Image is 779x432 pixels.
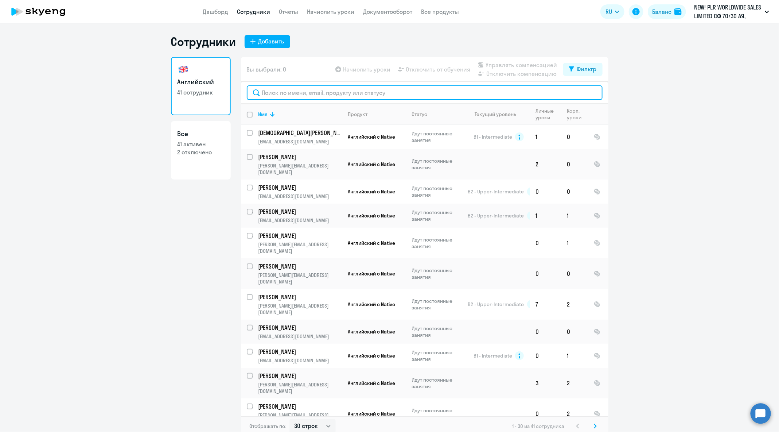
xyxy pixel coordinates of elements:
td: 0 [561,149,588,180]
p: Идут постоянные занятия [412,298,462,311]
a: [PERSON_NAME] [258,208,342,216]
p: Идут постоянные занятия [412,130,462,143]
p: [PERSON_NAME] [258,372,341,380]
span: Английский с Native [348,212,396,219]
td: 0 [561,320,588,344]
div: Продукт [348,111,406,117]
p: Идут постоянные занятия [412,377,462,390]
td: 0 [561,180,588,204]
a: Все продукты [421,8,459,15]
p: Идут постоянные занятия [412,325,462,338]
span: B2 - Upper-Intermediate [468,212,524,219]
a: Сотрудники [237,8,270,15]
span: B2 - Upper-Intermediate [468,188,524,195]
span: Английский с Native [348,301,396,308]
td: 2 [530,149,561,180]
button: Добавить [245,35,290,48]
td: 1 [561,228,588,258]
span: RU [605,7,612,16]
p: 41 активен [178,140,224,148]
p: [PERSON_NAME] [258,153,341,161]
p: [EMAIL_ADDRESS][DOMAIN_NAME] [258,138,342,145]
p: Идут постоянные занятия [412,349,462,362]
td: 2 [561,289,588,320]
a: [PERSON_NAME] [258,402,342,410]
p: [PERSON_NAME][EMAIL_ADDRESS][DOMAIN_NAME] [258,412,342,425]
td: 7 [530,289,561,320]
p: Идут постоянные занятия [412,158,462,171]
p: [PERSON_NAME] [258,208,341,216]
a: [PERSON_NAME] [258,293,342,301]
span: Английский с Native [348,188,396,195]
p: [PERSON_NAME] [258,324,341,332]
p: [PERSON_NAME] [258,293,341,301]
td: 1 [530,125,561,149]
a: [PERSON_NAME] [258,232,342,240]
p: [DEMOGRAPHIC_DATA][PERSON_NAME] [258,129,341,137]
span: Английский с Native [348,240,396,246]
td: 1 [561,344,588,368]
td: 2 [561,368,588,398]
p: [PERSON_NAME][EMAIL_ADDRESS][DOMAIN_NAME] [258,381,342,394]
div: Текущий уровень [468,111,530,117]
div: Статус [412,111,428,117]
span: Отображать по: [250,423,287,429]
p: Идут постоянные занятия [412,267,462,280]
p: [PERSON_NAME][EMAIL_ADDRESS][DOMAIN_NAME] [258,302,342,316]
p: [PERSON_NAME] [258,348,341,356]
button: Фильтр [563,63,603,76]
td: 3 [530,368,561,398]
td: 0 [530,258,561,289]
div: Продукт [348,111,368,117]
p: [EMAIL_ADDRESS][DOMAIN_NAME] [258,217,342,224]
img: english [178,63,189,75]
h3: Все [178,129,224,139]
img: balance [674,8,682,15]
a: [PERSON_NAME] [258,262,342,270]
a: Начислить уроки [307,8,355,15]
div: Баланс [652,7,671,16]
p: [PERSON_NAME] [258,232,341,240]
a: [PERSON_NAME] [258,153,342,161]
p: [EMAIL_ADDRESS][DOMAIN_NAME] [258,333,342,340]
span: Английский с Native [348,328,396,335]
span: Вы выбрали: 0 [247,65,287,74]
button: Балансbalance [648,4,686,19]
div: Личные уроки [536,108,561,121]
p: Идут постоянные занятия [412,236,462,250]
h3: Английский [178,77,224,87]
p: [PERSON_NAME][EMAIL_ADDRESS][DOMAIN_NAME] [258,241,342,254]
a: [DEMOGRAPHIC_DATA][PERSON_NAME] [258,129,342,137]
p: [EMAIL_ADDRESS][DOMAIN_NAME] [258,357,342,364]
span: Английский с Native [348,134,396,140]
span: B1 - Intermediate [474,352,512,359]
p: NEW! PLR WORLDWIDE SALES LIMITED СФ 70/30 АЯ, [GEOGRAPHIC_DATA], ООО [694,3,762,20]
p: [PERSON_NAME][EMAIL_ADDRESS][DOMAIN_NAME] [258,272,342,285]
a: [PERSON_NAME] [258,324,342,332]
td: 1 [561,204,588,228]
td: 0 [530,180,561,204]
span: Английский с Native [348,410,396,417]
p: Идут постоянные занятия [412,185,462,198]
td: 0 [561,258,588,289]
p: 41 сотрудник [178,88,224,96]
p: [PERSON_NAME] [258,262,341,270]
td: 0 [530,320,561,344]
div: Корп. уроки [567,108,588,121]
td: 1 [530,204,561,228]
div: Текущий уровень [475,111,516,117]
p: Идут постоянные занятия [412,407,462,420]
div: Корп. уроки [567,108,583,121]
p: [PERSON_NAME][EMAIL_ADDRESS][DOMAIN_NAME] [258,162,342,175]
td: 0 [530,228,561,258]
button: NEW! PLR WORLDWIDE SALES LIMITED СФ 70/30 АЯ, [GEOGRAPHIC_DATA], ООО [690,3,773,20]
a: Английский41 сотрудник [171,57,231,115]
button: RU [600,4,624,19]
p: [PERSON_NAME] [258,184,341,192]
div: Имя [258,111,268,117]
a: [PERSON_NAME] [258,348,342,356]
p: [EMAIL_ADDRESS][DOMAIN_NAME] [258,193,342,200]
a: [PERSON_NAME] [258,372,342,380]
a: Дашборд [203,8,229,15]
td: 0 [561,125,588,149]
